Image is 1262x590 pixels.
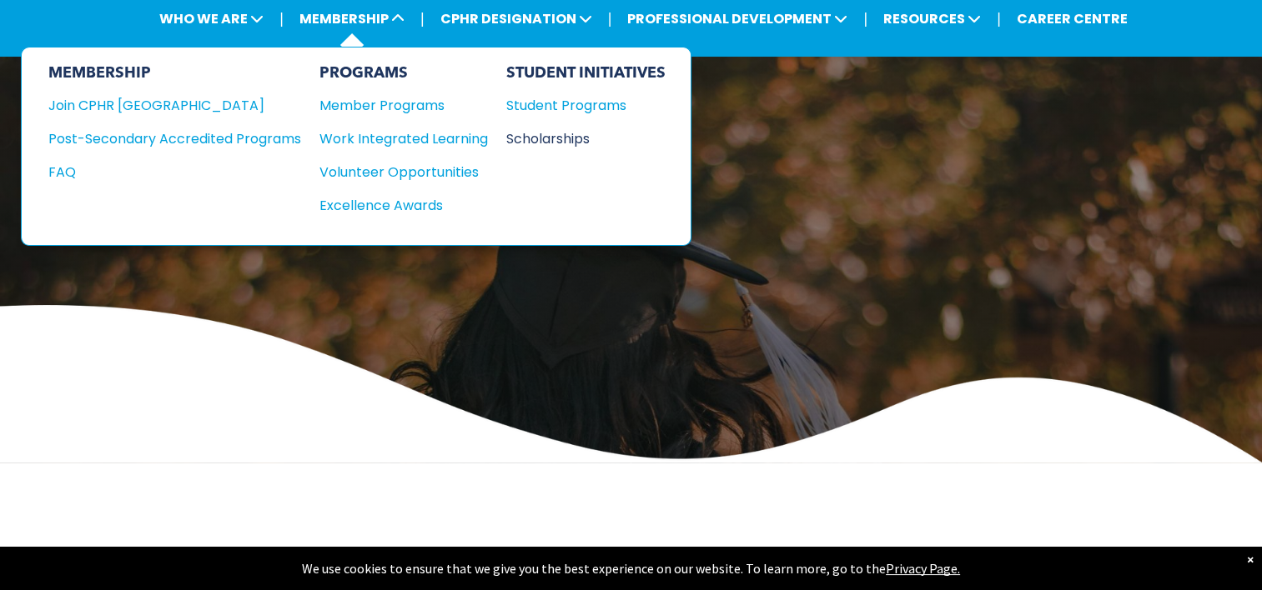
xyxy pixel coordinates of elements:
[435,3,597,34] span: CPHR DESIGNATION
[878,3,986,34] span: RESOURCES
[319,128,471,149] div: Work Integrated Learning
[319,162,488,182] a: Volunteer Opportunities
[294,3,410,34] span: MEMBERSHIP
[48,95,301,116] a: Join CPHR [GEOGRAPHIC_DATA]
[608,2,612,36] li: |
[622,3,852,34] span: PROFESSIONAL DEVELOPMENT
[48,128,276,149] div: Post-Secondary Accredited Programs
[319,162,471,182] div: Volunteer Opportunities
[886,560,960,577] a: Privacy Page.
[319,95,471,116] div: Member Programs
[997,2,1001,36] li: |
[506,128,650,149] div: Scholarships
[863,2,867,36] li: |
[506,95,666,116] a: Student Programs
[506,64,666,82] div: STUDENT INITIATIVES
[319,195,471,216] div: Excellence Awards
[48,162,276,182] div: FAQ
[48,128,301,149] a: Post-Secondary Accredited Programs
[1247,551,1254,567] div: Dismiss notification
[506,95,650,116] div: Student Programs
[319,64,488,82] div: PROGRAMS
[48,95,276,116] div: Join CPHR [GEOGRAPHIC_DATA]
[1012,3,1133,34] a: CAREER CENTRE
[48,162,301,182] a: FAQ
[319,128,488,149] a: Work Integrated Learning
[506,128,666,149] a: Scholarships
[319,95,488,116] a: Member Programs
[420,2,425,36] li: |
[48,64,301,82] div: MEMBERSHIP
[319,195,488,216] a: Excellence Awards
[154,3,269,34] span: WHO WE ARE
[279,2,284,36] li: |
